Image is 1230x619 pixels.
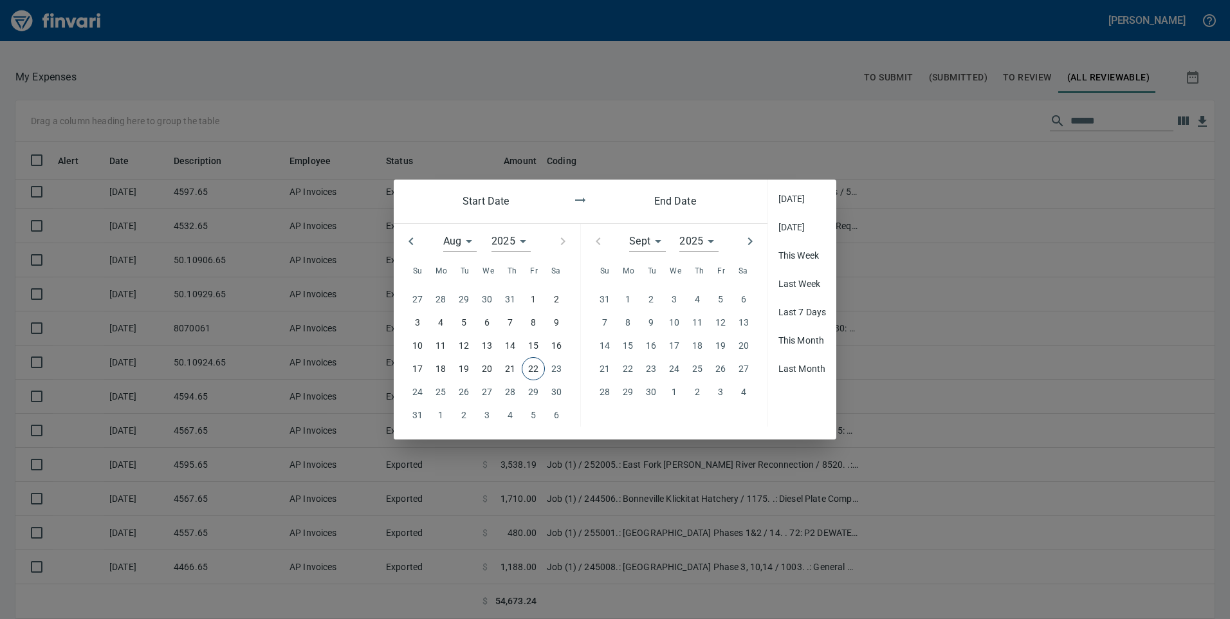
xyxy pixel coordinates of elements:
span: [DATE] [778,192,827,205]
p: 8 [531,315,536,329]
p: 14 [505,338,515,353]
p: 5 [461,315,466,329]
span: Last Week [778,277,827,290]
div: 2025 [491,231,531,252]
p: 4 [438,315,443,329]
span: [DATE] [778,221,827,234]
button: 8 [522,311,545,334]
p: 10 [412,338,423,353]
div: Last 7 Days [768,298,837,326]
button: 21 [499,357,522,380]
span: Su [413,265,423,278]
span: Fr [530,265,538,278]
button: 13 [475,334,499,357]
p: 15 [528,338,538,353]
p: 7 [508,315,513,329]
h6: End Date [628,192,722,210]
p: 11 [436,338,446,353]
p: 19 [459,362,469,376]
p: 9 [554,315,559,329]
div: Sept [629,231,666,252]
button: 12 [452,334,475,357]
p: 6 [484,315,490,329]
p: 18 [436,362,446,376]
button: 9 [545,311,568,334]
div: [DATE] [768,213,837,241]
button: 7 [499,311,522,334]
button: 14 [499,334,522,357]
button: 17 [406,357,429,380]
p: 16 [551,338,562,353]
span: Mo [436,265,447,278]
span: Fr [717,265,725,278]
span: We [482,265,494,278]
div: Last Week [768,270,837,298]
button: 3 [406,311,429,334]
button: 18 [429,357,452,380]
span: Mo [623,265,634,278]
div: 2025 [679,231,719,252]
button: 11 [429,334,452,357]
span: Th [695,265,704,278]
p: 17 [412,362,423,376]
p: 20 [482,362,492,376]
p: 12 [459,338,469,353]
button: 22 [522,357,545,380]
span: Sa [551,265,561,278]
button: 19 [452,357,475,380]
span: Th [508,265,517,278]
p: 2 [554,292,559,306]
div: Aug [443,231,477,252]
button: 5 [452,311,475,334]
h6: Start Date [439,192,533,210]
span: Sa [739,265,748,278]
button: 2 [545,288,568,311]
span: Last 7 Days [778,306,827,319]
p: 21 [505,362,515,376]
div: This Week [768,241,837,270]
p: 3 [415,315,420,329]
button: 15 [522,334,545,357]
button: 4 [429,311,452,334]
span: Tu [648,265,657,278]
span: We [670,265,681,278]
div: Last Month [768,355,837,383]
span: Last Month [778,362,827,375]
button: 16 [545,334,568,357]
button: 1 [522,288,545,311]
div: [DATE] [768,185,837,213]
span: This Month [778,334,827,347]
span: Su [600,265,610,278]
button: 20 [475,357,499,380]
div: This Month [768,326,837,355]
p: 13 [482,338,492,353]
span: Tu [461,265,470,278]
button: 10 [406,334,429,357]
p: 22 [528,362,538,376]
p: 1 [531,292,536,306]
span: This Week [778,249,827,262]
button: 6 [475,311,499,334]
